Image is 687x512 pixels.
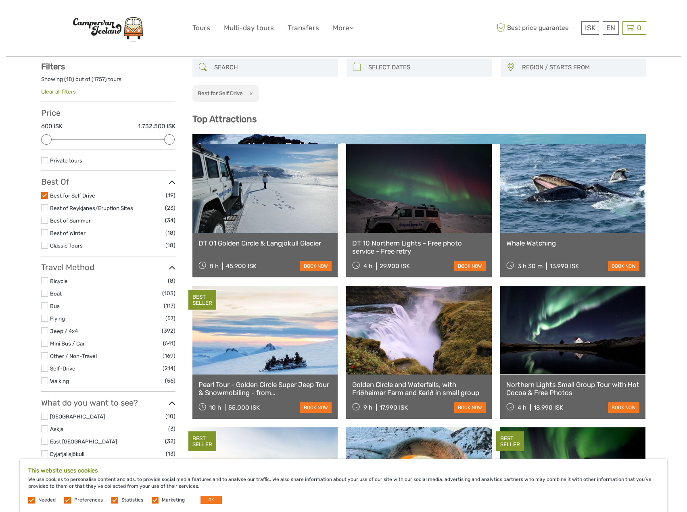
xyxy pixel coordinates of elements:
span: (392) [162,326,175,335]
span: (19) [166,191,175,200]
span: (103) [162,289,175,298]
div: BEST SELLER [188,431,216,452]
label: Needed [38,497,56,504]
span: (117) [164,301,175,310]
div: 55.000 ISK [228,404,260,411]
a: Best of Reykjanes/Eruption Sites [50,205,133,211]
div: 29.900 ISK [380,262,410,270]
span: Best price guarantee [495,21,579,35]
a: Transfers [288,22,319,34]
a: More [333,22,354,34]
div: 17.990 ISK [380,404,408,411]
span: 0 [636,24,643,32]
a: Best of Summer [50,217,91,224]
button: REGION / STARTS FROM [518,61,642,74]
a: Self-Drive [50,365,75,372]
strong: Filters [41,62,65,71]
a: Classic Tours [50,242,83,249]
img: Scandinavian Travel [64,11,152,45]
b: Top Attractions [192,114,257,125]
h2: Best for Self Drive [198,90,243,96]
span: (57) [165,314,175,323]
span: (32) [165,437,175,446]
span: (13) [166,449,175,458]
span: (34) [165,216,175,225]
span: (56) [165,376,175,385]
span: 3 h 30 m [518,262,543,270]
label: Marketing [162,497,185,504]
a: Lagoons, Nature Baths and Spas [198,140,640,197]
input: SELECT DATES [365,60,488,75]
a: Tours [192,22,210,34]
h3: What do you want to see? [41,398,175,408]
h5: This website uses cookies [28,467,659,474]
label: Statistics [121,497,143,504]
a: Bicycle [50,278,68,284]
div: BEST SELLER [188,290,216,310]
a: Bus [50,303,60,309]
span: (10) [165,412,175,421]
a: book now [454,261,486,271]
h3: Best Of [41,177,175,187]
h3: Travel Method [41,262,175,272]
label: 600 ISK [41,122,63,131]
span: (3) [168,424,175,433]
div: We use cookies to personalise content and ads, to provide social media features and to analyse ou... [20,459,667,512]
label: 18 [66,75,72,83]
a: book now [300,402,332,413]
a: Golden Circle and Waterfalls, with Friðheimar Farm and Kerið in small group [352,381,486,397]
a: DT 01 Golden Circle & Langjökull Glacier [198,239,332,247]
a: Eyjafjallajökull [50,451,84,457]
a: DT 10 Northern Lights - Free photo service - Free retry [352,239,486,256]
button: x [244,89,255,98]
a: Whale Watching [506,239,640,247]
a: Boat [50,290,62,297]
a: book now [454,402,486,413]
span: (641) [163,339,175,348]
h3: Price [41,108,175,118]
div: 18.990 ISK [534,404,563,411]
button: Open LiveChat chat widget [93,12,102,22]
div: Lagoons, Nature Baths and Spas [198,140,640,153]
span: (18) [165,241,175,250]
a: Pearl Tour - Golden Circle Super Jeep Tour & Snowmobiling - from [GEOGRAPHIC_DATA] [198,381,332,397]
span: (18) [165,228,175,237]
a: Askja [50,426,63,432]
a: Private tours [50,157,82,164]
a: book now [608,261,639,271]
a: East [GEOGRAPHIC_DATA] [50,438,117,445]
a: Best of Winter [50,230,86,236]
a: book now [300,261,332,271]
div: 13.990 ISK [550,262,579,270]
a: book now [608,402,639,413]
span: 10 h [209,404,221,411]
div: EN [603,21,619,35]
a: Other / Non-Travel [50,353,97,359]
span: (23) [165,203,175,212]
span: 4 h [363,262,372,270]
span: 4 h [518,404,526,411]
span: (214) [163,364,175,373]
a: Mini Bus / Car [50,340,85,347]
span: ISK [585,24,595,32]
a: Northern Lights Small Group Tour with Hot Cocoa & Free Photos [506,381,640,397]
a: Jeep / 4x4 [50,328,78,334]
input: SEARCH [211,60,334,75]
div: Showing ( ) out of ( ) tours [41,75,175,88]
a: Multi-day tours [224,22,274,34]
span: 9 h [363,404,372,411]
a: Walking [50,378,69,384]
div: 45.900 ISK [226,262,257,270]
span: (8) [168,276,175,285]
span: (169) [163,351,175,360]
a: Clear all filters [41,88,76,95]
a: Best for Self Drive [50,192,95,199]
a: [GEOGRAPHIC_DATA] [50,413,105,420]
a: Flying [50,315,65,322]
span: 8 h [209,262,219,270]
label: Preferences [74,497,103,504]
label: 1.732.500 ISK [138,122,175,131]
div: BEST SELLER [496,431,524,452]
label: 1757 [94,75,105,83]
